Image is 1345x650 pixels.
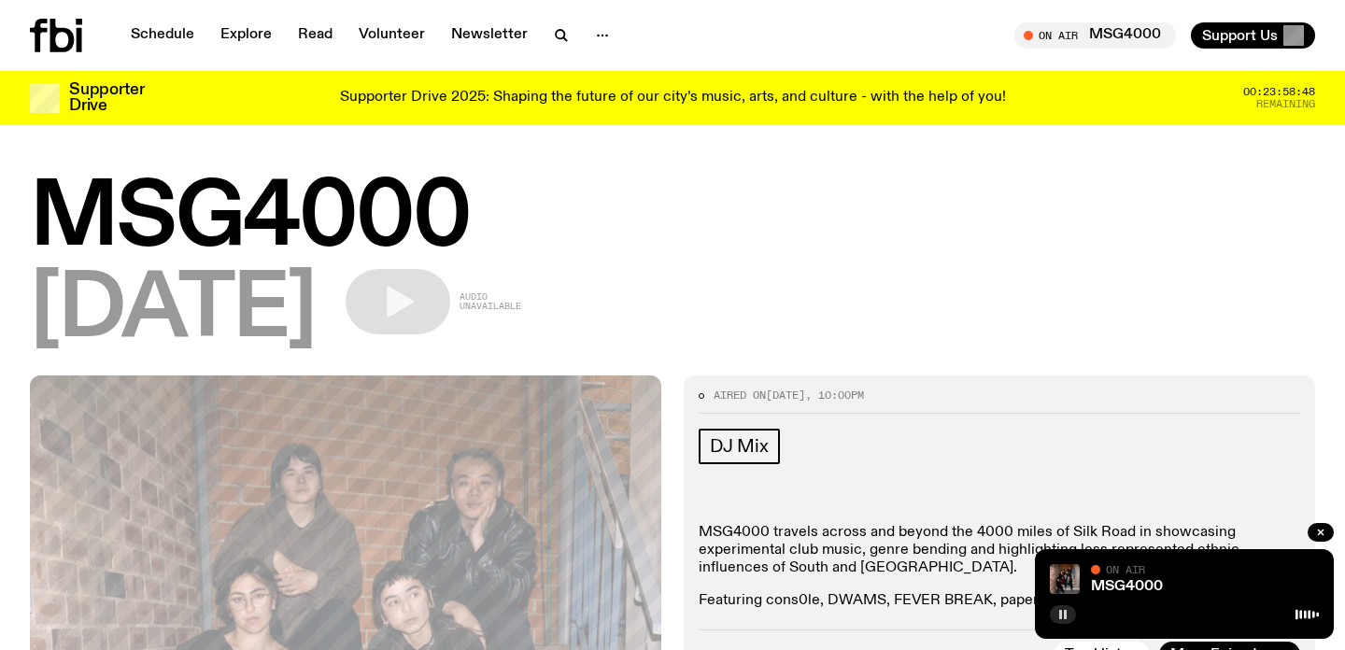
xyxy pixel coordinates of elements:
h3: Supporter Drive [69,82,144,114]
a: Newsletter [440,22,539,49]
span: On Air [1106,563,1145,575]
a: Explore [209,22,283,49]
span: Remaining [1256,99,1315,109]
h1: MSG4000 [30,177,1315,261]
p: Supporter Drive 2025: Shaping the future of our city’s music, arts, and culture - with the help o... [340,90,1006,106]
a: MSG4000 [1091,579,1163,594]
span: , 10:00pm [805,388,864,403]
button: Support Us [1191,22,1315,49]
p: MSG4000 travels across and beyond the 4000 miles of Silk Road in showcasing experimental club mus... [699,524,1300,578]
span: Support Us [1202,27,1278,44]
span: Audio unavailable [460,292,521,311]
a: Volunteer [347,22,436,49]
span: Aired on [714,388,766,403]
span: DJ Mix [710,436,769,457]
a: Schedule [120,22,205,49]
span: [DATE] [30,269,316,353]
a: DJ Mix [699,429,780,464]
span: 00:23:58:48 [1243,87,1315,97]
p: Featuring cons0le, DWAMS, FEVER BREAK, paperclip & Taklimakan [699,592,1300,610]
span: [DATE] [766,388,805,403]
a: Read [287,22,344,49]
button: On AirMSG4000 [1014,22,1176,49]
